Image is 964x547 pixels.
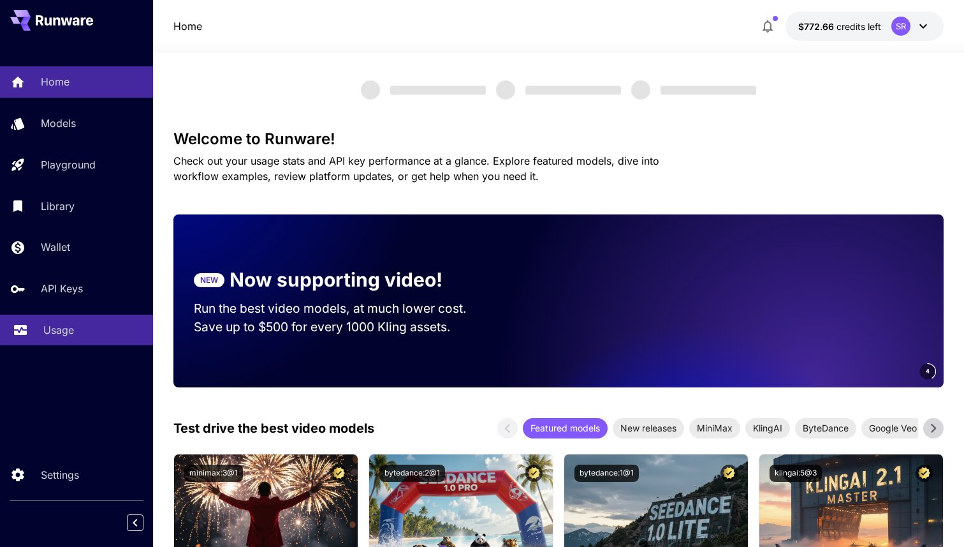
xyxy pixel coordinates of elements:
p: Wallet [41,239,70,255]
div: v 4.0.25 [36,20,62,31]
span: credits left [836,21,881,32]
div: Collapse sidebar [136,511,153,534]
button: Certified Model – Vetted for best performance and includes a commercial license. [525,465,543,482]
img: tab_keywords_by_traffic_grey.svg [127,74,137,84]
div: Domain: [URL] [33,33,91,43]
span: KlingAI [745,421,790,435]
p: Now supporting video! [230,266,442,294]
div: KlingAI [745,418,790,438]
span: MiniMax [689,421,740,435]
div: New releases [613,418,684,438]
button: Certified Model – Vetted for best performance and includes a commercial license. [330,465,347,482]
p: Home [41,74,69,89]
span: 4 [926,366,930,376]
span: $772.66 [798,21,836,32]
h3: Welcome to Runware! [173,130,944,148]
button: Collapse sidebar [127,514,143,531]
nav: breadcrumb [173,19,202,34]
p: Settings [41,467,79,483]
span: Google Veo [861,421,924,435]
a: Home [173,19,202,34]
button: Certified Model – Vetted for best performance and includes a commercial license. [916,465,933,482]
p: Playground [41,157,96,172]
p: NEW [200,274,218,286]
div: Keywords by Traffic [141,75,215,84]
div: Google Veo [861,418,924,438]
p: Models [41,116,76,131]
div: Domain Overview [48,75,114,84]
span: Check out your usage stats and API key performance at a glance. Explore featured models, dive int... [173,154,659,183]
button: Certified Model – Vetted for best performance and includes a commercial license. [720,465,738,482]
p: Save up to $500 for every 1000 Kling assets. [194,318,491,336]
img: logo_orange.svg [20,20,31,31]
button: minimax:3@1 [184,465,243,482]
div: ByteDance [795,418,856,438]
img: tab_domain_overview_orange.svg [34,74,45,84]
img: website_grey.svg [20,33,31,43]
span: New releases [613,421,684,435]
button: bytedance:1@1 [574,465,639,482]
button: $772.65829SR [785,11,944,41]
div: $772.65829 [798,20,881,33]
p: Test drive the best video models [173,419,374,438]
div: SR [891,17,910,36]
p: API Keys [41,281,83,296]
div: MiniMax [689,418,740,438]
span: Featured models [523,421,608,435]
p: Usage [43,322,74,338]
button: klingai:5@3 [770,465,822,482]
button: bytedance:2@1 [379,465,445,482]
p: Library [41,199,75,214]
div: Featured models [523,418,608,438]
span: ByteDance [795,421,856,435]
p: Run the best video models, at much lower cost. [194,299,491,318]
